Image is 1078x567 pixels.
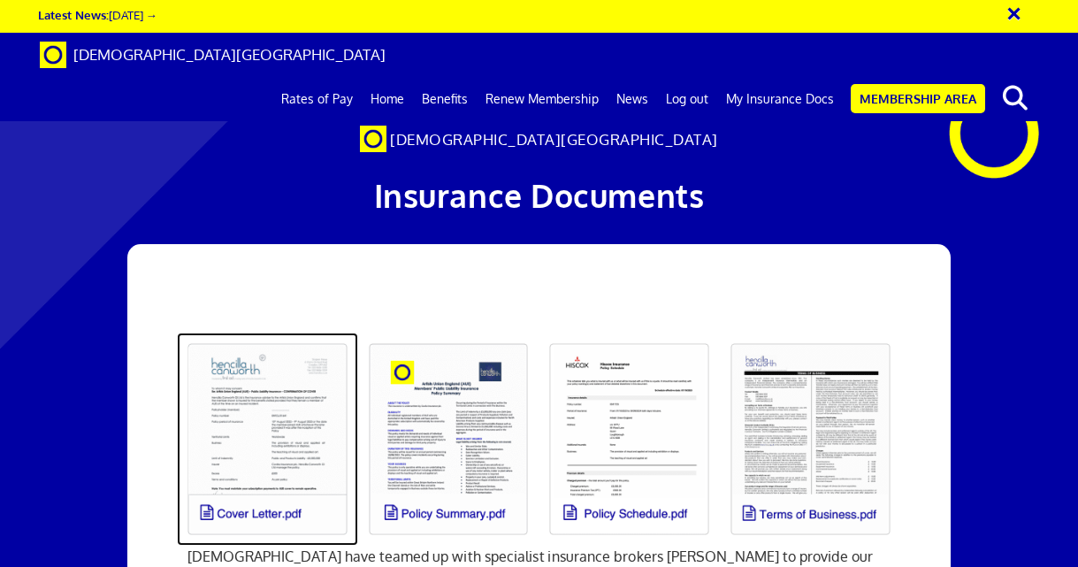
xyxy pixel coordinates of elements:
[38,7,157,22] a: Latest News:[DATE] →
[989,80,1043,117] button: search
[27,33,399,77] a: Brand [DEMOGRAPHIC_DATA][GEOGRAPHIC_DATA]
[608,77,657,121] a: News
[362,77,413,121] a: Home
[851,84,985,113] a: Membership Area
[73,45,386,64] span: [DEMOGRAPHIC_DATA][GEOGRAPHIC_DATA]
[477,77,608,121] a: Renew Membership
[717,77,843,121] a: My Insurance Docs
[272,77,362,121] a: Rates of Pay
[413,77,477,121] a: Benefits
[38,7,109,22] strong: Latest News:
[374,175,705,215] span: Insurance Documents
[657,77,717,121] a: Log out
[390,130,718,149] span: [DEMOGRAPHIC_DATA][GEOGRAPHIC_DATA]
